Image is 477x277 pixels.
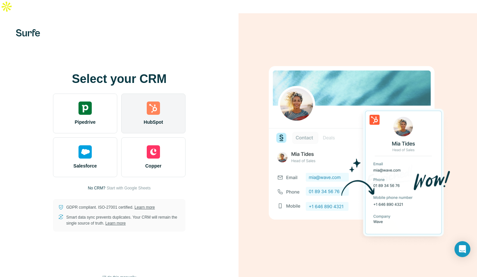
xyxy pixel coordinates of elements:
p: GDPR compliant. ISO-27001 certified. [66,204,155,210]
img: salesforce's logo [79,145,92,159]
img: hubspot's logo [147,102,160,115]
button: Start with Google Sheets [107,185,151,191]
img: pipedrive's logo [79,102,92,115]
span: Salesforce [74,163,97,169]
div: Open Intercom Messenger [454,241,470,257]
a: Learn more [134,205,155,210]
img: copper's logo [147,145,160,159]
img: Surfe's logo [16,29,40,36]
a: Learn more [105,221,126,226]
p: No CRM? [88,185,105,191]
span: Pipedrive [75,119,95,125]
img: HUBSPOT image [265,56,450,248]
h1: Select your CRM [53,72,185,86]
span: Copper [145,163,162,169]
p: Smart data sync prevents duplicates. Your CRM will remain the single source of truth. [66,214,180,226]
span: HubSpot [144,119,163,125]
